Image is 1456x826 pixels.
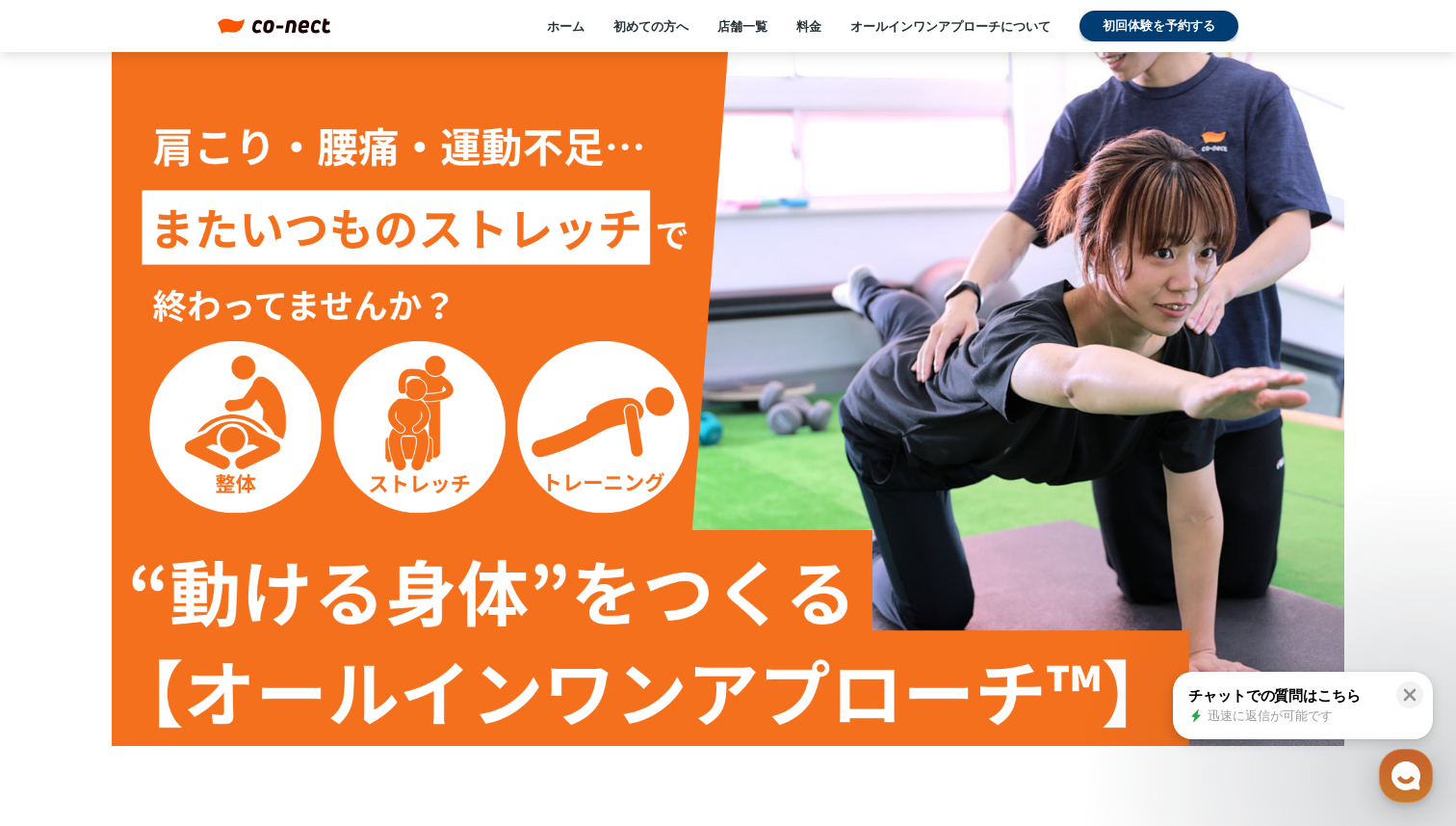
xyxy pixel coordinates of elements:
a: ホーム [547,17,585,35]
a: 初めての方へ [613,17,689,35]
a: 料金 [796,17,821,35]
a: オールインワンアプローチについて [850,17,1051,35]
a: 初回体験を予約する [1079,11,1238,41]
a: 店舗一覧 [717,17,767,35]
